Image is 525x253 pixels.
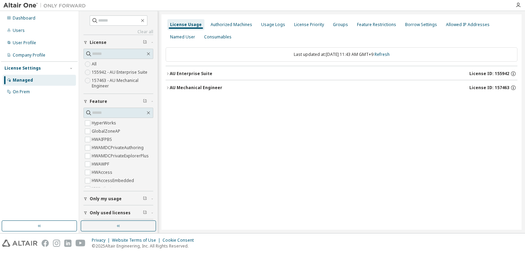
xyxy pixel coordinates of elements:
[92,135,113,144] label: HWAIFPBS
[83,29,153,35] a: Clear all
[4,65,41,71] div: License Settings
[13,89,30,95] div: On Prem
[170,71,212,76] div: AU Enterprise Suite
[143,99,147,104] span: Clear filter
[170,85,222,91] div: AU Mechanical Engineer
[92,238,112,243] div: Privacy
[90,40,107,45] span: License
[92,160,111,168] label: HWAWPF
[166,66,517,81] button: AU Enterprise SuiteLicense ID: 155942
[92,185,115,193] label: HWActivate
[83,205,153,220] button: Only used licenses
[83,94,153,109] button: Feature
[92,152,150,160] label: HWAMDCPrivateExplorerPlus
[13,28,25,33] div: Users
[90,210,131,216] span: Only used licenses
[294,22,324,27] div: License Priority
[204,34,232,40] div: Consumables
[166,80,517,95] button: AU Mechanical EngineerLicense ID: 157463
[92,60,98,68] label: All
[90,196,122,202] span: Only my usage
[13,77,33,83] div: Managed
[76,240,86,247] img: youtube.svg
[163,238,198,243] div: Cookie Consent
[333,22,348,27] div: Groups
[83,191,153,206] button: Only my usage
[469,85,509,91] span: License ID: 157463
[92,243,198,249] p: © 2025 Altair Engineering, Inc. All Rights Reserved.
[64,240,71,247] img: linkedin.svg
[261,22,285,27] div: Usage Logs
[143,210,147,216] span: Clear filter
[143,196,147,202] span: Clear filter
[92,177,135,185] label: HWAccessEmbedded
[112,238,163,243] div: Website Terms of Use
[13,15,35,21] div: Dashboard
[211,22,252,27] div: Authorized Machines
[405,22,437,27] div: Borrow Settings
[92,68,149,76] label: 155942 - AU Enterprise Suite
[2,240,37,247] img: altair_logo.svg
[13,52,45,58] div: Company Profile
[3,2,89,9] img: Altair One
[446,22,490,27] div: Allowed IP Addresses
[92,168,114,177] label: HWAccess
[170,34,195,40] div: Named User
[166,47,517,62] div: Last updated at: [DATE] 11:43 AM GMT+9
[92,119,118,127] label: HyperWorks
[375,51,390,57] a: Refresh
[92,144,145,152] label: HWAMDCPrivateAuthoring
[469,71,509,76] span: License ID: 155942
[92,127,122,135] label: GlobalZoneAP
[83,35,153,50] button: License
[90,99,107,104] span: Feature
[42,240,49,247] img: facebook.svg
[13,40,36,46] div: User Profile
[357,22,396,27] div: Feature Restrictions
[170,22,202,27] div: License Usage
[143,40,147,45] span: Clear filter
[53,240,60,247] img: instagram.svg
[92,76,153,90] label: 157463 - AU Mechanical Engineer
